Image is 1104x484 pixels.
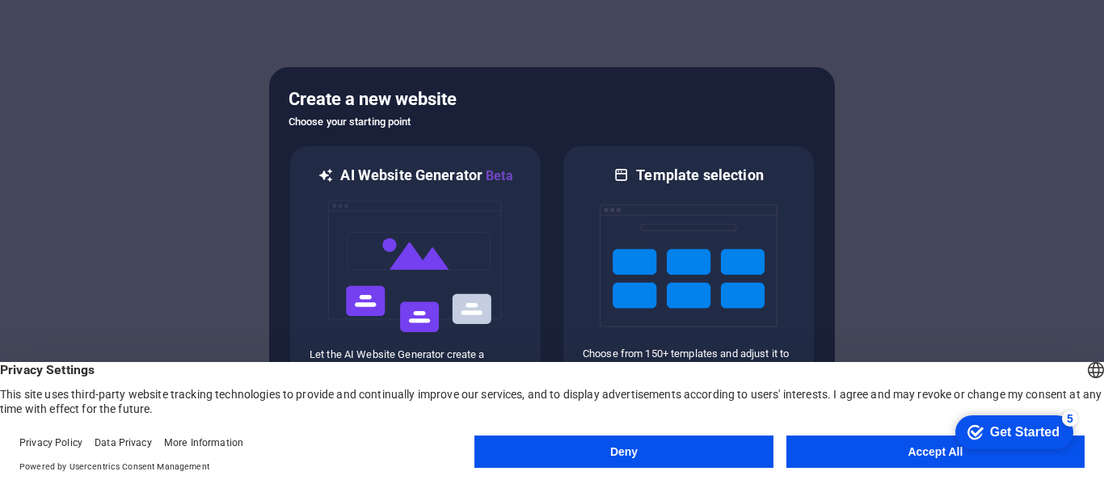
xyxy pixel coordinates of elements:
[482,168,513,183] span: Beta
[310,347,521,377] p: Let the AI Website Generator create a website based on your input.
[636,166,763,185] h6: Template selection
[340,166,512,186] h6: AI Website Generator
[289,112,815,132] h6: Choose your starting point
[327,186,504,347] img: ai
[48,18,117,32] div: Get Started
[289,86,815,112] h5: Create a new website
[120,3,136,19] div: 5
[289,145,542,398] div: AI Website GeneratorBetaaiLet the AI Website Generator create a website based on your input.
[583,347,794,376] p: Choose from 150+ templates and adjust it to you needs.
[562,145,815,398] div: Template selectionChoose from 150+ templates and adjust it to you needs.
[13,8,131,42] div: Get Started 5 items remaining, 0% complete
